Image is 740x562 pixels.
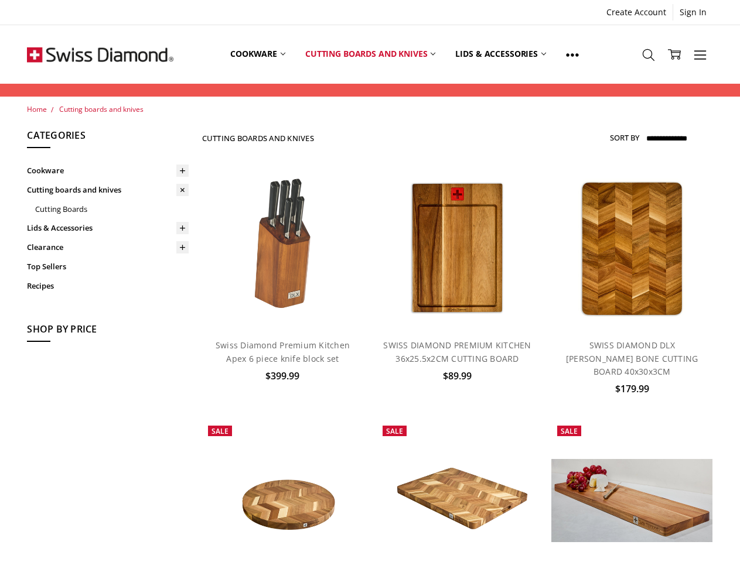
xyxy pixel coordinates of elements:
[566,340,698,377] a: SWISS DIAMOND DLX [PERSON_NAME] BONE CUTTING BOARD 40x30x3CM
[202,167,364,329] a: Swiss Diamond Apex 6 piece knife block set
[445,28,555,80] a: Lids & Accessories
[556,28,589,81] a: Show All
[35,200,189,219] a: Cutting Boards
[265,369,299,382] span: $399.99
[377,447,538,554] img: SWISS DIAMOND DLX HERRINGBONE ACACIA CUTTING BOARD 50x38x3cm
[27,276,189,296] a: Recipes
[27,128,189,148] h5: Categories
[600,4,673,20] a: Create Account
[443,369,472,382] span: $89.99
[27,161,189,180] a: Cookware
[561,426,578,436] span: Sale
[220,28,295,80] a: Cookware
[551,167,713,329] a: SWISS DIAMOND DLX HERRING BONE CUTTING BOARD 40x30x3CM
[610,128,639,147] label: Sort By
[395,167,519,329] img: SWISS DIAMOND PREMIUM KITCHEN 36x25.5x2CM CUTTING BOARD
[673,4,713,20] a: Sign In
[27,257,189,276] a: Top Sellers
[27,218,189,238] a: Lids & Accessories
[383,340,531,364] a: SWISS DIAMOND PREMIUM KITCHEN 36x25.5x2CM CUTTING BOARD
[295,28,446,80] a: Cutting boards and knives
[566,167,697,329] img: SWISS DIAMOND DLX HERRING BONE CUTTING BOARD 40x30x3CM
[27,322,189,342] h5: Shop By Price
[615,382,649,395] span: $179.99
[202,133,314,143] h1: Cutting boards and knives
[27,238,189,257] a: Clearance
[212,426,229,436] span: Sale
[27,104,47,114] a: Home
[216,340,350,364] a: Swiss Diamond Premium Kitchen Apex 6 piece knife block set
[59,104,144,114] a: Cutting boards and knives
[551,459,713,542] img: SWISS DIAMOND DLX LONG-GRAIN Acacia Serving Board 60x20x2.5cm
[377,167,538,329] a: SWISS DIAMOND PREMIUM KITCHEN 36x25.5x2CM CUTTING BOARD
[386,426,403,436] span: Sale
[27,25,173,84] img: Free Shipping On Every Order
[27,180,189,200] a: Cutting boards and knives
[202,447,364,554] img: SWISS DIAMOND DLX ROUND HERRINGBONE ACACIA CUTTING BOARD 38x3cm
[236,167,330,329] img: Swiss Diamond Apex 6 piece knife block set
